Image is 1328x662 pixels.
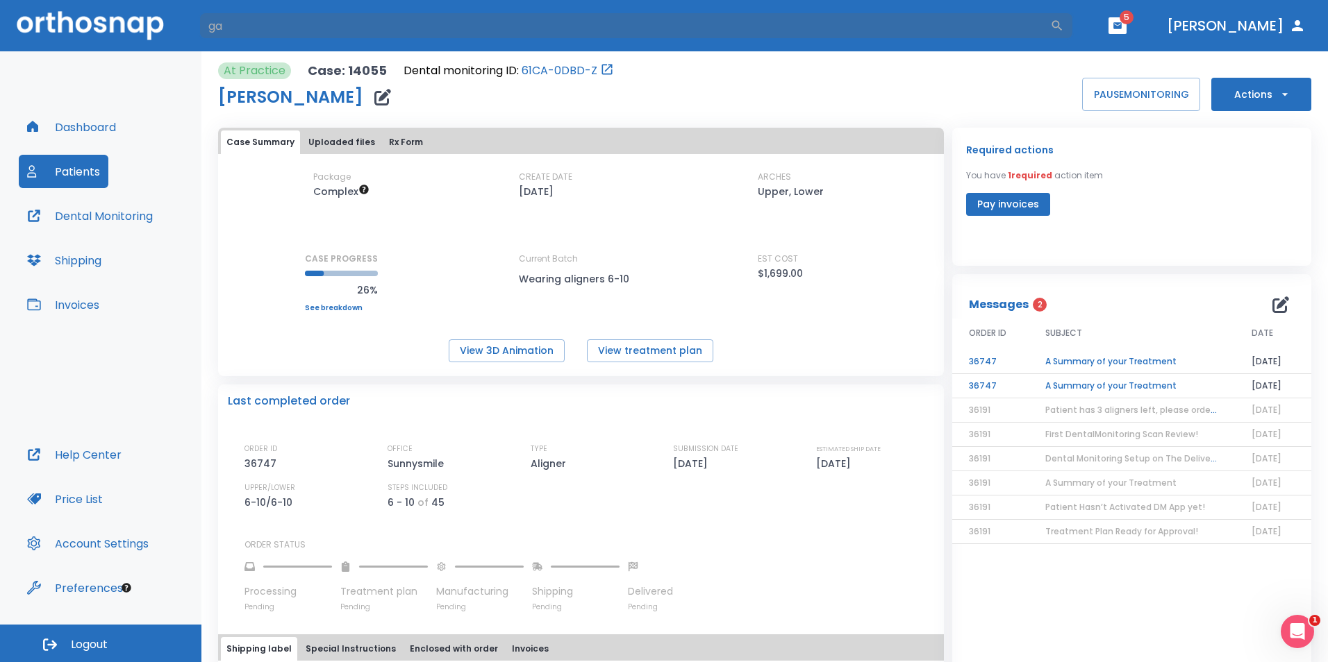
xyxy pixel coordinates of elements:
[19,110,124,144] button: Dashboard
[244,482,295,494] p: UPPER/LOWER
[758,265,803,282] p: $1,699.00
[628,584,673,599] p: Delivered
[1120,10,1134,24] span: 5
[244,455,281,472] p: 36747
[969,296,1029,313] p: Messages
[383,130,429,154] button: Rx Form
[1045,452,1237,464] span: Dental Monitoring Setup on The Delivery Day
[340,584,428,599] p: Treatment plan
[969,404,990,416] span: 36191
[1045,327,1082,339] span: SUBJECT
[816,443,881,455] p: ESTIMATED SHIP DATE
[228,393,350,409] p: Last completed order
[313,185,370,198] span: Up to 50 Steps (100 aligners)
[816,455,856,472] p: [DATE]
[519,183,554,200] p: [DATE]
[303,130,381,154] button: Uploaded files
[300,637,401,661] button: Special Instructions
[449,339,565,362] button: View 3D Animation
[417,494,429,511] p: of
[1211,78,1311,111] button: Actions
[628,602,673,612] p: Pending
[19,571,131,604] button: Preferences
[969,525,990,537] span: 36191
[221,130,941,154] div: tabs
[952,350,1029,374] td: 36747
[1161,13,1311,38] button: [PERSON_NAME]
[1252,428,1281,440] span: [DATE]
[1235,350,1311,374] td: [DATE]
[221,637,941,661] div: tabs
[531,443,547,455] p: TYPE
[305,253,378,265] p: CASE PROGRESS
[1252,327,1273,339] span: DATE
[1252,452,1281,464] span: [DATE]
[506,637,554,661] button: Invoices
[388,482,447,494] p: STEPS INCLUDED
[305,282,378,298] p: 26%
[120,582,133,594] div: Tooltip anchor
[404,62,614,79] div: Open patient in dental monitoring portal
[531,455,571,472] p: Aligner
[758,171,791,183] p: ARCHES
[969,428,990,440] span: 36191
[19,244,110,277] button: Shipping
[758,253,798,265] p: EST COST
[313,171,351,183] p: Package
[1045,428,1198,440] span: First DentalMonitoring Scan Review!
[436,584,524,599] p: Manufacturing
[431,494,445,511] p: 45
[17,11,164,40] img: Orthosnap
[244,602,332,612] p: Pending
[404,637,504,661] button: Enclosed with order
[952,374,1029,398] td: 36747
[1029,350,1235,374] td: A Summary of your Treatment
[966,193,1050,216] button: Pay invoices
[221,637,297,661] button: Shipping label
[244,494,297,511] p: 6-10/6-10
[221,130,300,154] button: Case Summary
[1045,477,1177,489] span: A Summary of your Treatment
[244,538,934,551] p: ORDER STATUS
[969,452,990,464] span: 36191
[758,183,824,200] p: Upper, Lower
[404,62,519,79] p: Dental monitoring ID:
[966,142,1054,158] p: Required actions
[19,527,157,560] button: Account Settings
[436,602,524,612] p: Pending
[1252,477,1281,489] span: [DATE]
[1008,169,1052,181] span: 1 required
[532,584,620,599] p: Shipping
[519,171,572,183] p: CREATE DATE
[199,12,1050,40] input: Search by Patient Name or Case #
[969,477,990,489] span: 36191
[19,199,161,232] button: Dental Monitoring
[1252,404,1281,416] span: [DATE]
[244,584,332,599] p: Processing
[19,155,108,188] button: Patients
[71,637,108,652] span: Logout
[388,443,413,455] p: OFFICE
[1045,501,1205,513] span: Patient Hasn’t Activated DM App yet!
[19,438,130,471] button: Help Center
[1281,615,1314,648] iframe: Intercom live chat
[1235,374,1311,398] td: [DATE]
[224,62,285,79] p: At Practice
[305,304,378,312] a: See breakdown
[519,271,644,287] p: Wearing aligners 6-10
[19,482,111,516] button: Price List
[1045,404,1254,416] span: Patient has 3 aligners left, please order next set!
[519,253,644,265] p: Current Batch
[1082,78,1200,111] button: PAUSEMONITORING
[1029,374,1235,398] td: A Summary of your Treatment
[388,455,449,472] p: Sunnysmile
[388,494,415,511] p: 6 - 10
[1033,298,1047,312] span: 2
